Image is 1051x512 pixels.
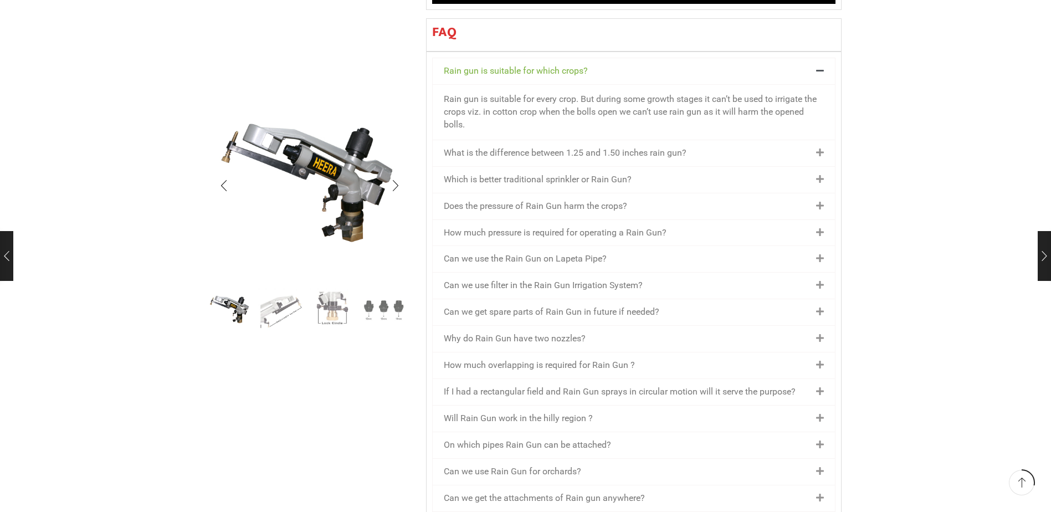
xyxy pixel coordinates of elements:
[432,24,835,40] h2: FAQ
[433,140,835,166] div: What is the difference between 1.25 and 1.50 inches rain gun?
[258,288,304,334] a: outlet-screw
[310,288,356,332] li: 3 / 4
[444,306,659,317] a: Can we get spare parts of Rain Gun in future if needed?
[444,466,581,477] a: Can we use Rain Gun for orchards?
[444,253,607,264] a: Can we use the Rain Gun on Lapeta Pipe?
[444,174,632,185] a: Which is better traditional sprinkler or Rain Gun?
[433,432,835,458] div: On which pipes Rain Gun can be attached?
[433,406,835,432] div: Will Rain Gun work in the hilly region ?
[207,286,253,332] img: Heera Raingun 1.50
[433,220,835,246] div: How much pressure is required for operating a Rain Gun?
[433,84,835,139] div: Rain gun is suitable for which crops?
[433,58,835,84] div: Rain gun is suitable for which crops?
[444,280,643,290] a: Can we use filter in the Rain Gun Irrigation System?
[433,379,835,405] div: If I had a rectangular field and Rain Gun sprays in circular motion will it serve the purpose?
[210,83,409,283] div: 1 / 4
[433,273,835,299] div: Can we use filter in the Rain Gun Irrigation System?
[433,167,835,193] div: Which is better traditional sprinkler or Rain Gun?
[361,288,407,332] li: 4 / 4
[444,360,635,370] a: How much overlapping is required for Rain Gun ?
[207,288,253,332] li: 1 / 4
[444,333,586,344] a: Why do Rain Gun have two nozzles?
[444,201,627,211] a: Does the pressure of Rain Gun harm the crops?
[258,288,304,332] li: 2 / 4
[433,485,835,511] div: Can we get the attachments of Rain gun anywhere?
[444,439,611,450] a: On which pipes Rain Gun can be attached?
[433,459,835,485] div: Can we use Rain Gun for orchards?
[444,386,796,397] a: If I had a rectangular field and Rain Gun sprays in circular motion will it serve the purpose?
[382,172,409,199] div: Next slide
[210,172,238,199] div: Previous slide
[444,227,667,238] a: How much pressure is required for operating a Rain Gun?
[433,193,835,219] div: Does the pressure of Rain Gun harm the crops?
[433,352,835,378] div: How much overlapping is required for Rain Gun ?
[433,299,835,325] div: Can we get spare parts of Rain Gun in future if needed?
[444,65,588,76] a: Rain gun is suitable for which crops?
[361,286,407,332] img: Rain Gun Nozzle
[433,246,835,272] div: Can we use the Rain Gun on Lapeta Pipe?
[444,413,593,423] a: Will Rain Gun work in the hilly region ?
[444,147,686,158] a: What is the difference between 1.25 and 1.50 inches rain gun?
[444,493,645,503] a: Can we get the attachments of Rain gun anywhere?
[433,326,835,352] div: Why do Rain Gun have two nozzles?
[310,288,356,334] a: Adjestmen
